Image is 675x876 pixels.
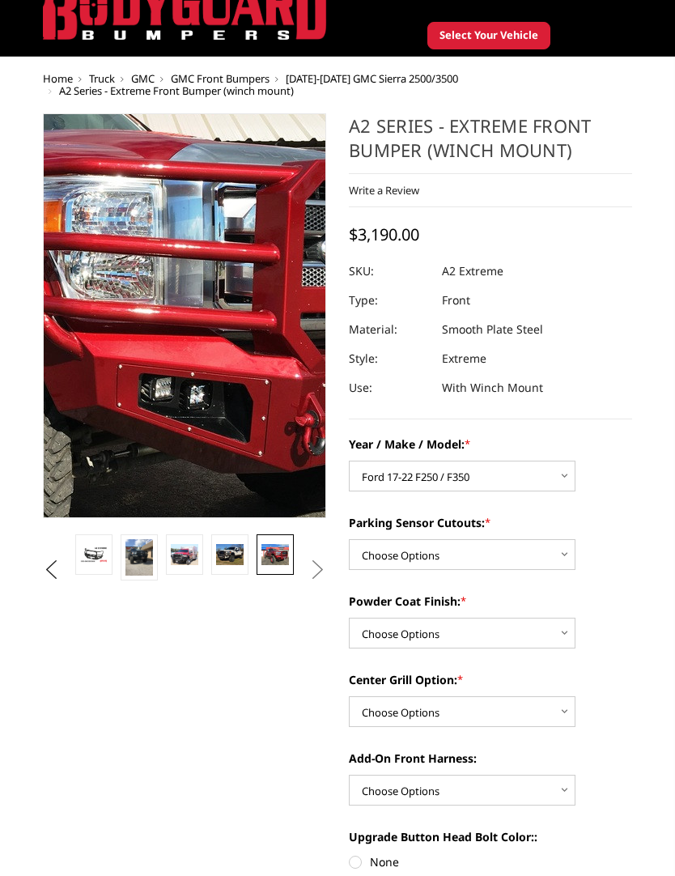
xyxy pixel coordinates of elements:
[349,828,632,845] label: Upgrade Button Head Bolt Color::
[131,71,155,86] a: GMC
[349,514,632,531] label: Parking Sensor Cutouts:
[80,546,108,562] img: A2 Series - Extreme Front Bumper (winch mount)
[349,113,632,174] h1: A2 Series - Extreme Front Bumper (winch mount)
[427,22,550,49] button: Select Your Vehicle
[442,257,503,286] dd: A2 Extreme
[261,544,289,565] img: A2 Series - Extreme Front Bumper (winch mount)
[349,671,632,688] label: Center Grill Option:
[43,113,326,518] a: A2 Series - Extreme Front Bumper (winch mount)
[349,286,430,315] dt: Type:
[43,71,73,86] a: Home
[306,558,330,582] button: Next
[349,344,430,373] dt: Style:
[439,28,538,44] span: Select Your Vehicle
[171,544,198,564] img: A2 Series - Extreme Front Bumper (winch mount)
[349,315,430,344] dt: Material:
[442,373,543,402] dd: With Winch Mount
[442,286,470,315] dd: Front
[89,71,115,86] a: Truck
[59,83,294,98] span: A2 Series - Extreme Front Bumper (winch mount)
[216,544,244,565] img: A2 Series - Extreme Front Bumper (winch mount)
[349,183,419,198] a: Write a Review
[349,750,632,767] label: Add-On Front Harness:
[171,71,270,86] a: GMC Front Bumpers
[39,558,63,582] button: Previous
[349,853,632,870] label: None
[349,436,632,453] label: Year / Make / Model:
[349,223,419,245] span: $3,190.00
[286,71,458,86] a: [DATE]-[DATE] GMC Sierra 2500/3500
[349,593,632,610] label: Powder Coat Finish:
[349,257,430,286] dt: SKU:
[349,373,430,402] dt: Use:
[125,539,153,576] img: A2 Series - Extreme Front Bumper (winch mount)
[442,315,543,344] dd: Smooth Plate Steel
[442,344,486,373] dd: Extreme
